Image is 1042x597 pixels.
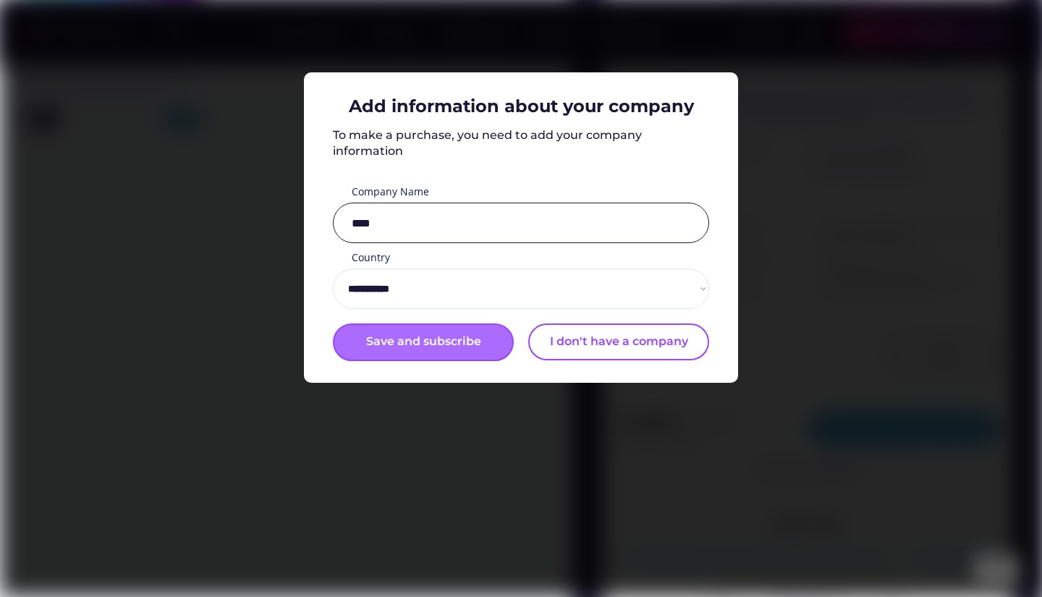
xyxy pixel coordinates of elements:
div: Save and subscribe [366,334,481,351]
div: Country [352,250,496,268]
div: Company Name [352,185,496,203]
div: Add information about your company [349,94,694,119]
button: I don't have a company [528,323,709,360]
iframe: chat widget [981,539,1028,583]
div: To make a purchase, you need to add your company information [333,127,709,160]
